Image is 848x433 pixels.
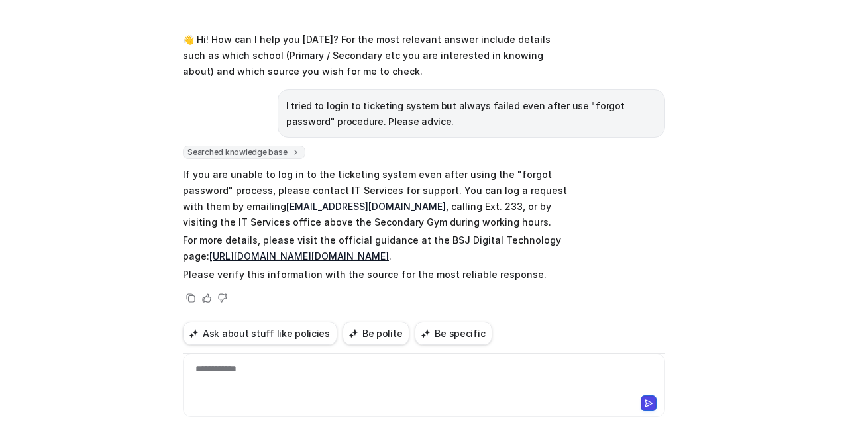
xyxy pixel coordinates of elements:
p: 👋 Hi! How can I help you [DATE]? For the most relevant answer include details such as which schoo... [183,32,570,79]
p: If you are unable to log in to the ticketing system even after using the "forgot password" proces... [183,167,570,230]
a: [EMAIL_ADDRESS][DOMAIN_NAME] [286,201,446,212]
button: Be specific [415,322,492,345]
a: [URL][DOMAIN_NAME][DOMAIN_NAME] [209,250,389,262]
p: For more details, please visit the official guidance at the BSJ Digital Technology page: . [183,232,570,264]
p: I tried to login to ticketing system but always failed even after use "forgot password" procedure... [286,98,657,130]
p: Please verify this information with the source for the most reliable response. [183,267,570,283]
button: Ask about stuff like policies [183,322,337,345]
span: Searched knowledge base [183,146,305,159]
button: Be polite [343,322,409,345]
